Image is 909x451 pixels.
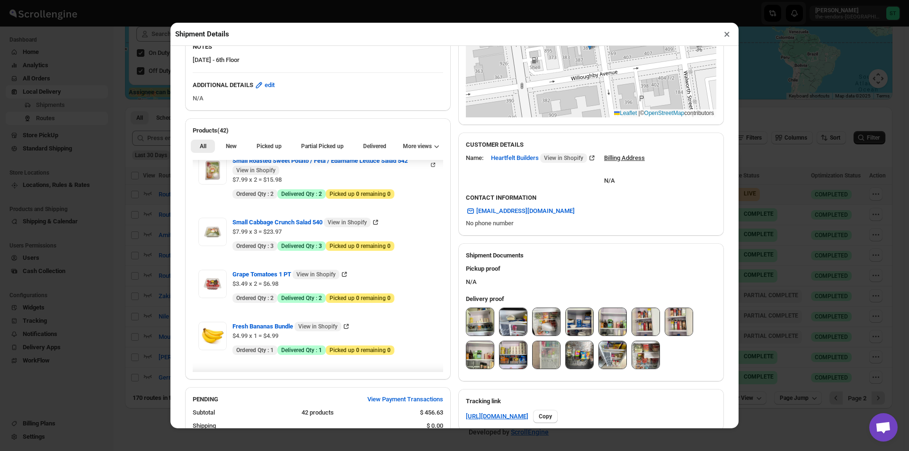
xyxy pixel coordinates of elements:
span: Partial Picked up [301,142,344,150]
span: Picked up remaining [330,294,391,302]
span: View in Shopify [328,219,367,226]
button: × [720,27,734,41]
span: Delivered [363,142,386,150]
span: | [639,110,640,116]
img: 4iN_dIaZp1l_yIlLqe7-Zt.jpg [665,308,693,336]
span: View in Shopify [296,271,336,278]
span: $4.99 x 1 = $4.99 [232,332,278,339]
a: Small Cabbage Crunch Salad 540 View in Shopify [232,219,380,226]
span: Delivered Qty : [281,294,322,302]
div: Shipping [193,421,419,431]
h2: PENDING [193,395,218,404]
b: 0 [356,191,359,197]
b: ADDITIONAL DETAILS [193,80,253,90]
span: New [226,142,237,150]
img: 7j1SQUMJ5bfHH7H7Da0eQ.jpg [533,308,560,336]
a: Heartfelt Builders View in Shopify [491,154,597,161]
a: [URL][DOMAIN_NAME] [466,412,528,421]
h2: Shipment Documents [466,251,716,260]
span: $7.99 x 2 = $15.98 [232,176,282,183]
img: z2HmAuUOUwk3EMFuINhEVZ.jpg [599,308,626,336]
img: 33MbtYim-Xeco1eXq4x_9I.jpg [566,341,593,369]
span: Ordered Qty : [236,294,274,302]
h2: Products(42) [193,126,443,135]
b: 0 [356,347,359,354]
b: 1 [270,347,274,354]
img: evFPVuyH_QdSwMJjH0A1kl.jpg [632,308,659,336]
b: 3 [270,243,274,249]
span: Ordered Qty : [236,242,274,250]
div: $ 456.63 [420,408,443,417]
img: gkoD0O3YQanf48hlNrMeJb.jpg [632,341,659,369]
span: View in Shopify [544,154,583,162]
b: 0 [387,191,391,197]
span: Small Roasted Sweet Potato / Feta / Edamame Lettuce Salad 542 [232,156,429,175]
span: Heartfelt Builders [491,153,587,163]
span: edit [265,80,275,90]
span: Delivered Qty : [281,242,322,250]
span: N/A [193,95,204,102]
b: 2 [319,295,322,301]
img: xBDV7mnkqXBxIg247VwoV.jpg [466,308,494,336]
b: NOTES [193,43,212,50]
b: 0 [356,295,359,301]
span: $3.49 x 2 = $6.98 [232,280,278,287]
div: Subtotal [193,408,294,417]
span: Picked up [257,142,282,150]
span: Small Cabbage Crunch Salad 540 [232,218,371,227]
span: Fresh Bananas Bundle [232,322,341,331]
span: Copy [539,413,552,420]
span: Delivered Qty : [281,190,322,198]
img: -rdQcdi8cGdy2wY5iwETc.jpg [499,308,527,336]
span: Grape Tomatoes 1 PT [232,270,339,279]
a: OpenStreetMap [644,110,685,116]
b: 0 [387,243,391,249]
b: 0 [387,295,391,301]
h3: Tracking link [466,397,716,406]
div: Name: [466,153,483,163]
button: Copy [533,410,558,423]
b: 2 [270,191,274,197]
button: View Payment Transactions [362,392,449,407]
span: More views [403,142,432,150]
span: Picked up remaining [330,242,391,250]
b: 0 [356,243,359,249]
b: 3 [319,243,322,249]
a: Leaflet [614,110,637,116]
img: tVRZqpq7i3wLcifLl4Y59n.jpg [466,341,494,369]
img: x_isphSmRwTo2Ogvnd2dZ.jpg [566,308,593,336]
span: Picked up remaining [330,346,391,354]
span: Delivered Qty : [281,346,322,354]
h2: Shipment Details [175,29,229,39]
h3: Delivery proof [466,294,716,304]
span: [EMAIL_ADDRESS][DOMAIN_NAME] [476,206,575,216]
span: View Payment Transactions [367,395,443,404]
div: N/A [458,260,724,291]
h3: CONTACT INFORMATION [466,193,716,203]
div: Open chat [869,413,898,442]
span: No phone number [466,220,514,227]
b: 0 [387,347,391,354]
div: 42 products [302,408,413,417]
b: 1 [319,347,322,354]
p: [DATE] - 6th Floor [193,55,443,65]
img: Item [198,218,227,246]
b: 2 [319,191,322,197]
a: Small Roasted Sweet Potato / Feta / Edamame Lettuce Salad 542 View in Shopify [232,157,437,164]
u: Billing Address [604,154,645,161]
img: Td9Stw_FQ1RBynznMOryWB.jpg [499,341,527,369]
span: $7.99 x 3 = $23.97 [232,228,282,235]
h3: Pickup proof [466,264,716,274]
img: Item [198,270,227,298]
span: Picked up remaining [330,190,391,198]
a: Fresh Bananas Bundle View in Shopify [232,323,351,330]
b: 2 [270,295,274,301]
span: All [200,142,206,150]
span: View in Shopify [236,167,276,174]
a: [EMAIL_ADDRESS][DOMAIN_NAME] [460,203,580,219]
h3: CUSTOMER DETAILS [466,140,716,150]
a: Grape Tomatoes 1 PT View in Shopify [232,271,349,278]
button: edit [249,78,280,93]
img: gn2JKqNMP4RW-hK_TmdwHc.jpg [533,341,560,369]
span: Ordered Qty : [236,190,274,198]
